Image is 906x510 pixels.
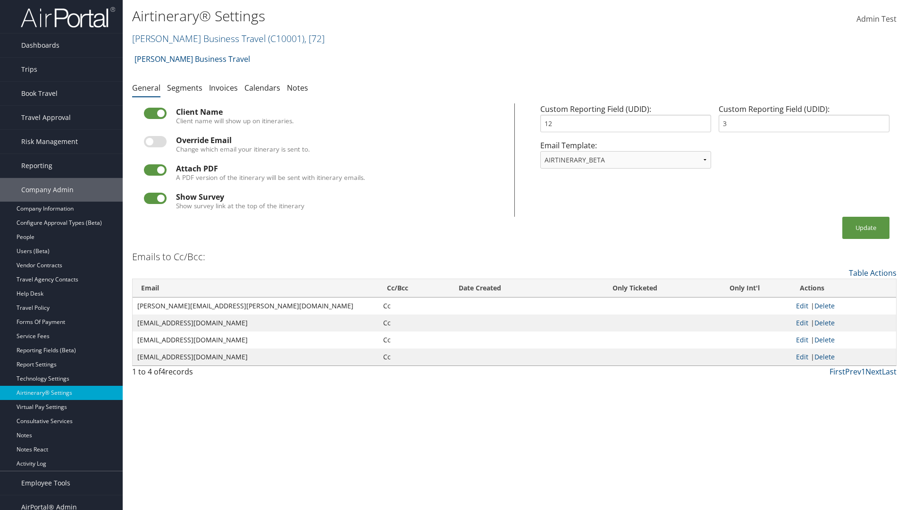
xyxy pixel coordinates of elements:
td: [EMAIL_ADDRESS][DOMAIN_NAME] [133,331,378,348]
div: Client Name [176,108,503,116]
a: Notes [287,83,308,93]
span: Admin Test [856,14,897,24]
label: A PDF version of the itinerary will be sent with itinerary emails. [176,173,365,182]
span: Company Admin [21,178,74,202]
a: Delete [814,301,835,310]
a: First [830,366,845,377]
span: , [ 72 ] [304,32,325,45]
td: [PERSON_NAME][EMAIL_ADDRESS][PERSON_NAME][DOMAIN_NAME] [133,297,378,314]
th: Date Created: activate to sort column ascending [450,279,571,297]
a: Prev [845,366,861,377]
span: Reporting [21,154,52,178]
span: Book Travel [21,82,58,105]
div: Override Email [176,136,503,144]
span: ( C10001 ) [268,32,304,45]
label: Show survey link at the top of the itinerary [176,201,304,211]
label: Client name will show up on itineraries. [176,116,294,126]
th: Only Ticketed: activate to sort column ascending [571,279,698,297]
td: | [791,348,896,365]
td: | [791,331,896,348]
a: Calendars [244,83,280,93]
div: 1 to 4 of records [132,366,318,382]
a: Table Actions [849,268,897,278]
th: Email: activate to sort column ascending [133,279,378,297]
a: Edit [796,318,808,327]
a: General [132,83,160,93]
span: Dashboards [21,34,59,57]
a: Segments [167,83,202,93]
td: [EMAIL_ADDRESS][DOMAIN_NAME] [133,348,378,365]
span: Employee Tools [21,471,70,495]
button: Update [842,217,889,239]
label: Change which email your itinerary is sent to. [176,144,310,154]
a: Delete [814,352,835,361]
td: Cc [378,297,450,314]
span: Trips [21,58,37,81]
div: Email Template: [537,140,715,176]
a: Edit [796,335,808,344]
span: 4 [161,366,165,377]
a: Last [882,366,897,377]
div: Custom Reporting Field (UDID): [537,103,715,140]
a: Edit [796,352,808,361]
span: Risk Management [21,130,78,153]
a: Next [865,366,882,377]
a: Delete [814,318,835,327]
a: Delete [814,335,835,344]
th: Cc/Bcc: activate to sort column ascending [378,279,450,297]
a: [PERSON_NAME] Business Travel [132,32,325,45]
div: Show Survey [176,193,503,201]
a: [PERSON_NAME] Business Travel [134,50,250,68]
a: 1 [861,366,865,377]
div: Custom Reporting Field (UDID): [715,103,893,140]
th: Actions [791,279,896,297]
span: Travel Approval [21,106,71,129]
td: | [791,297,896,314]
td: | [791,314,896,331]
h1: Airtinerary® Settings [132,6,642,26]
td: Cc [378,314,450,331]
td: Cc [378,348,450,365]
th: Only Int'l: activate to sort column ascending [698,279,791,297]
td: [EMAIL_ADDRESS][DOMAIN_NAME] [133,314,378,331]
td: Cc [378,331,450,348]
a: Edit [796,301,808,310]
a: Invoices [209,83,238,93]
h3: Emails to Cc/Bcc: [132,250,205,263]
img: airportal-logo.png [21,6,115,28]
a: Admin Test [856,5,897,34]
div: Attach PDF [176,164,503,173]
